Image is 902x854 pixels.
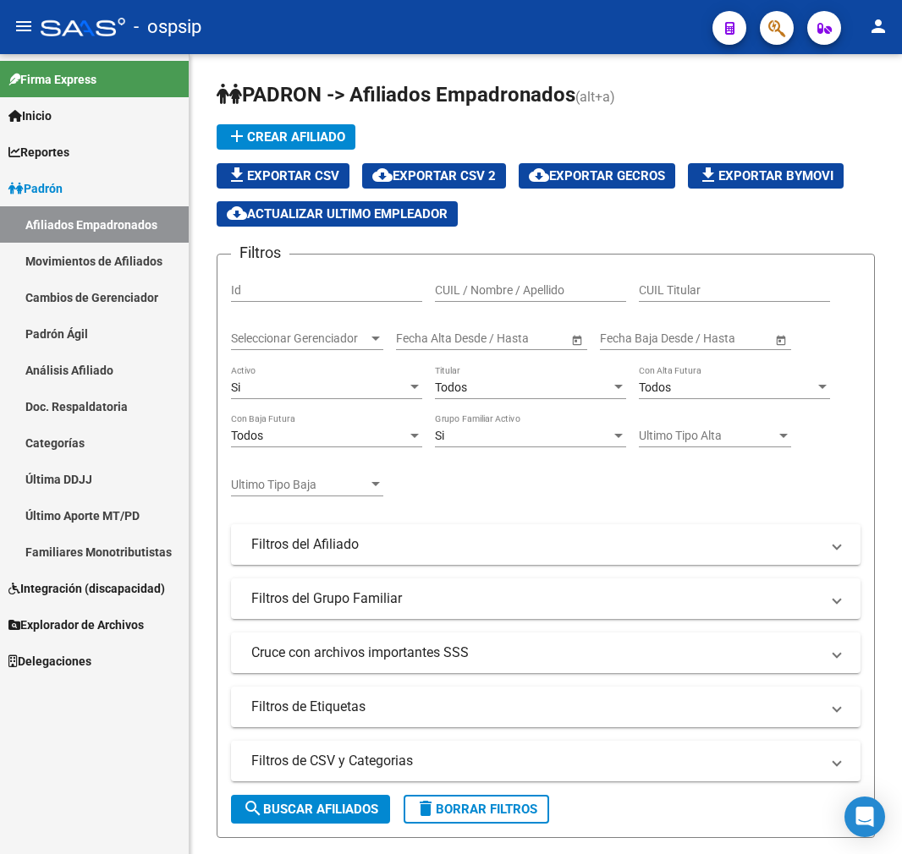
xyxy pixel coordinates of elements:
[8,652,91,671] span: Delegaciones
[231,795,390,824] button: Buscar Afiliados
[251,698,820,716] mat-panel-title: Filtros de Etiquetas
[217,124,355,150] button: Crear Afiliado
[698,168,833,183] span: Exportar Bymovi
[639,429,776,443] span: Ultimo Tipo Alta
[8,179,63,198] span: Padrón
[639,380,671,394] span: Todos
[688,163,844,189] button: Exportar Bymovi
[529,165,549,185] mat-icon: cloud_download
[231,380,240,394] span: Si
[396,331,458,346] input: Fecha inicio
[8,107,52,125] span: Inicio
[8,616,144,634] span: Explorador de Archivos
[251,589,820,608] mat-panel-title: Filtros del Grupo Familiar
[435,380,467,394] span: Todos
[362,163,506,189] button: Exportar CSV 2
[217,83,575,107] span: PADRON -> Afiliados Empadronados
[8,143,69,161] span: Reportes
[217,163,349,189] button: Exportar CSV
[231,524,861,565] mat-expansion-panel-header: Filtros del Afiliado
[231,632,861,673] mat-expansion-panel-header: Cruce con archivos importantes SSS
[529,168,665,183] span: Exportar GECROS
[227,126,247,146] mat-icon: add
[231,687,861,727] mat-expansion-panel-header: Filtros de Etiquetas
[676,331,759,346] input: Fecha fin
[251,535,820,554] mat-panel-title: Filtros del Afiliado
[227,206,448,222] span: Actualizar ultimo Empleador
[14,16,34,36] mat-icon: menu
[227,168,339,183] span: Exportar CSV
[231,578,861,619] mat-expansion-panel-header: Filtros del Grupo Familiar
[231,741,861,781] mat-expansion-panel-header: Filtros de CSV y Categorias
[217,201,458,227] button: Actualizar ultimo Empleador
[8,70,96,89] span: Firma Express
[519,163,675,189] button: Exportar GECROS
[251,752,820,770] mat-panel-title: Filtros de CSV y Categorias
[251,643,820,662] mat-panel-title: Cruce con archivos importantes SSS
[698,165,718,185] mat-icon: file_download
[227,165,247,185] mat-icon: file_download
[8,579,165,598] span: Integración (discapacidad)
[134,8,201,46] span: - ospsip
[372,168,496,183] span: Exportar CSV 2
[844,797,885,837] div: Open Intercom Messenger
[575,89,615,105] span: (alt+a)
[231,478,368,492] span: Ultimo Tipo Baja
[231,429,263,442] span: Todos
[868,16,888,36] mat-icon: person
[231,331,368,346] span: Seleccionar Gerenciador
[231,241,289,265] h3: Filtros
[415,802,537,817] span: Borrar Filtros
[472,331,555,346] input: Fecha fin
[243,802,378,817] span: Buscar Afiliados
[227,203,247,223] mat-icon: cloud_download
[372,165,393,185] mat-icon: cloud_download
[568,331,586,348] button: Open calendar
[415,798,436,818] mat-icon: delete
[772,331,789,348] button: Open calendar
[435,429,444,442] span: Si
[404,795,549,824] button: Borrar Filtros
[600,331,662,346] input: Fecha inicio
[227,129,345,145] span: Crear Afiliado
[243,798,263,818] mat-icon: search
